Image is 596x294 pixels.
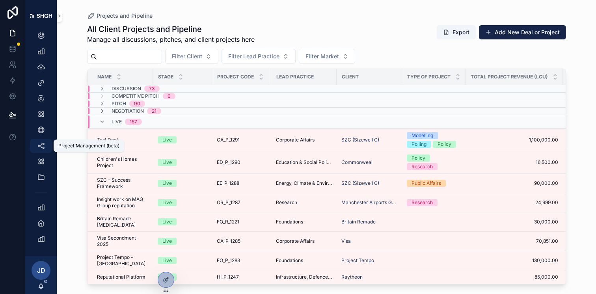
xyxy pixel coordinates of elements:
span: Test Deal [97,137,118,143]
h1: All Client Projects and Pipeline [87,24,255,35]
div: Live [162,257,172,264]
a: Live [158,159,207,166]
a: Visa Secondment 2025 [97,235,148,247]
a: Live [158,136,207,143]
div: Research [412,199,433,206]
div: Live [162,159,172,166]
a: Foundations [276,219,332,225]
a: Commonweal [341,159,372,166]
span: Client [342,74,359,80]
a: Project Tempo - [GEOGRAPHIC_DATA] [97,254,148,267]
span: Discussion [112,86,141,92]
a: Research [407,199,461,206]
span: 1,100,000.00 [470,137,558,143]
span: Filter Lead Practice [228,52,279,60]
a: HI_P_1247 [217,274,266,280]
span: OR_P_1287 [217,199,240,206]
a: Reputational Platform [97,274,148,280]
span: Negotiation [112,108,144,114]
a: 85,000.00 [470,274,558,280]
a: Live [158,180,207,187]
a: Britain Remade [341,219,397,225]
a: Insight work on MAG Group reputation [97,196,148,209]
a: Project Tempo [341,257,374,264]
a: PolicyResearch [407,154,461,170]
a: Corporate Affairs [276,137,332,143]
div: scrollable content [25,32,57,256]
a: CA_P_1291 [217,137,266,143]
span: Stage [158,74,173,80]
div: Live [162,218,172,225]
span: Filter Client [172,52,202,60]
div: Live [162,238,172,245]
div: Project Management (beta) [58,143,119,149]
a: Britain Remade [341,219,376,225]
span: HI_P_1247 [217,274,239,280]
a: Public Affairs [407,180,461,187]
span: SZC (Sizewell C) [341,137,379,143]
div: 157 [130,119,137,125]
span: Filter Market [305,52,339,60]
a: Energy, Climate & Environment [276,180,332,186]
a: 16,500.00 [470,159,558,166]
span: Foundations [276,257,303,264]
a: Live [158,274,207,281]
span: Name [97,74,112,80]
a: Project Tempo [341,257,397,264]
div: 73 [149,86,155,92]
a: CA_P_1285 [217,238,266,244]
a: Live [158,238,207,245]
a: Visa [341,238,397,244]
button: Select Button [222,49,296,64]
a: Research [276,199,332,206]
span: Foundations [276,219,303,225]
div: Research [412,163,433,170]
a: SZC (Sizewell C) [341,137,397,143]
span: Live [112,119,122,125]
a: SZC (Sizewell C) [341,180,379,186]
div: 90 [134,100,140,107]
a: 90,000.00 [470,180,558,186]
a: Infrastructure, Defence, Industrial, Transport [276,274,332,280]
span: Education & Social Policy [276,159,332,166]
a: Projects and Pipeline [87,12,153,20]
span: Corporate Affairs [276,137,315,143]
img: App logo [30,14,52,18]
span: CA_P_1285 [217,238,240,244]
span: Project Code [217,74,254,80]
a: Raytheon [341,274,363,280]
span: Corporate Affairs [276,238,315,244]
a: Commonweal [341,159,397,166]
a: Raytheon [341,274,397,280]
span: Manage all discussions, pitches, and client projects here [87,35,255,44]
a: SZC (Sizewell C) [341,180,397,186]
a: Children's Homes Project [97,156,148,169]
a: Live [158,218,207,225]
a: Britain Remade [MEDICAL_DATA] [97,216,148,228]
a: Live [158,199,207,206]
a: Manchester Airports Group [341,199,397,206]
a: Corporate Affairs [276,238,332,244]
span: Lead Practice [276,74,314,80]
a: 24,999.00 [470,199,558,206]
span: Research [276,199,297,206]
a: FO_R_1221 [217,219,266,225]
div: Live [162,136,172,143]
a: 30,000.00 [470,219,558,225]
a: 130,000.00 [470,257,558,264]
a: ED_P_1290 [217,159,266,166]
a: ModellingPollingPolicy [407,132,461,148]
span: Projects and Pipeline [97,12,153,20]
span: ED_P_1290 [217,159,240,166]
button: Select Button [299,49,355,64]
div: Polling [412,141,427,148]
div: Public Affairs [412,180,441,187]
